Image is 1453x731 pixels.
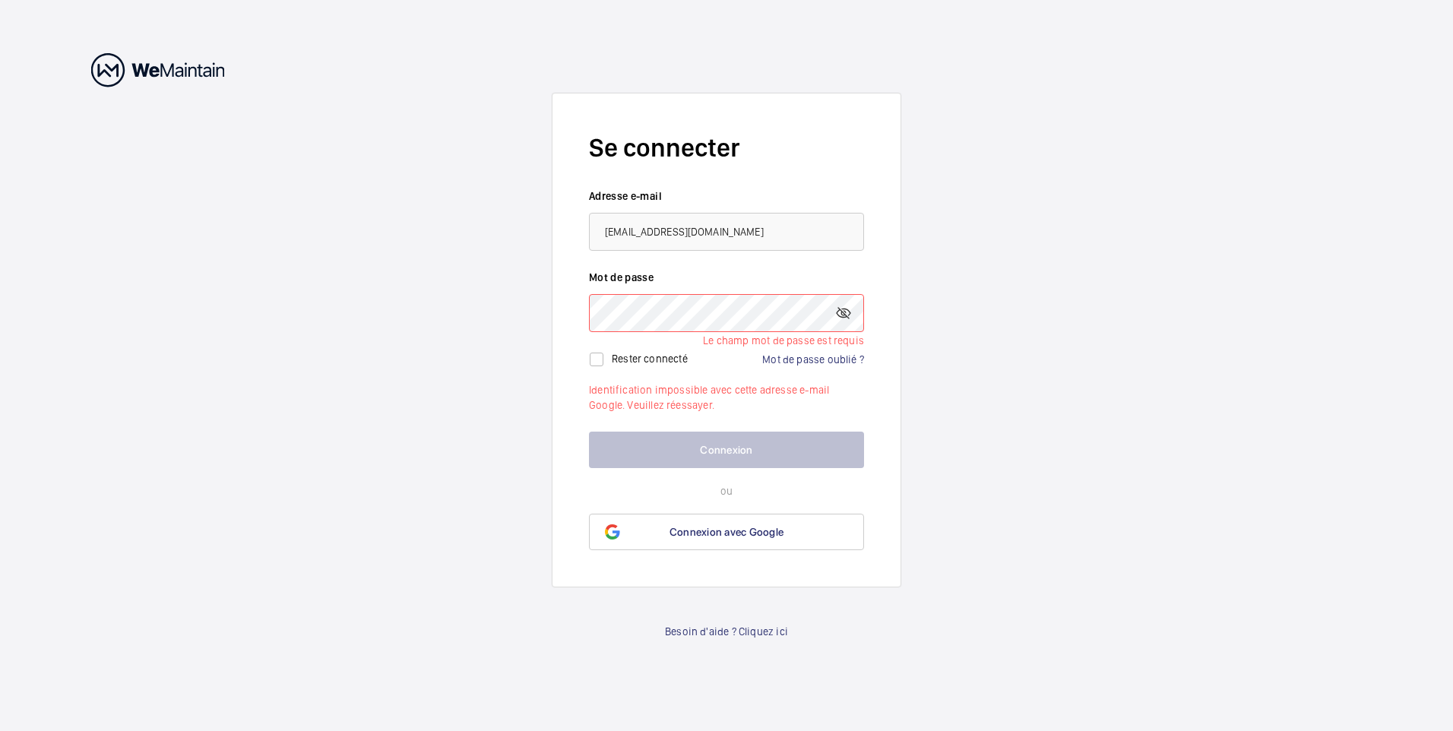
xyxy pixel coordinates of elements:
[589,483,864,498] p: ou
[589,270,864,285] label: Mot de passe
[589,130,864,166] h2: Se connecter
[612,352,688,364] label: Rester connecté
[589,188,864,204] label: Adresse e-mail
[589,213,864,251] input: Votre adresse e-mail
[670,526,783,538] span: Connexion avec Google
[665,624,788,639] a: Besoin d'aide ? Cliquez ici
[589,382,864,413] p: Identification impossible avec cette adresse e-mail Google. Veuillez réessayer.
[762,353,864,365] a: Mot de passe oublié ?
[589,432,864,468] button: Connexion
[589,333,864,348] li: Le champ mot de passe est requis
